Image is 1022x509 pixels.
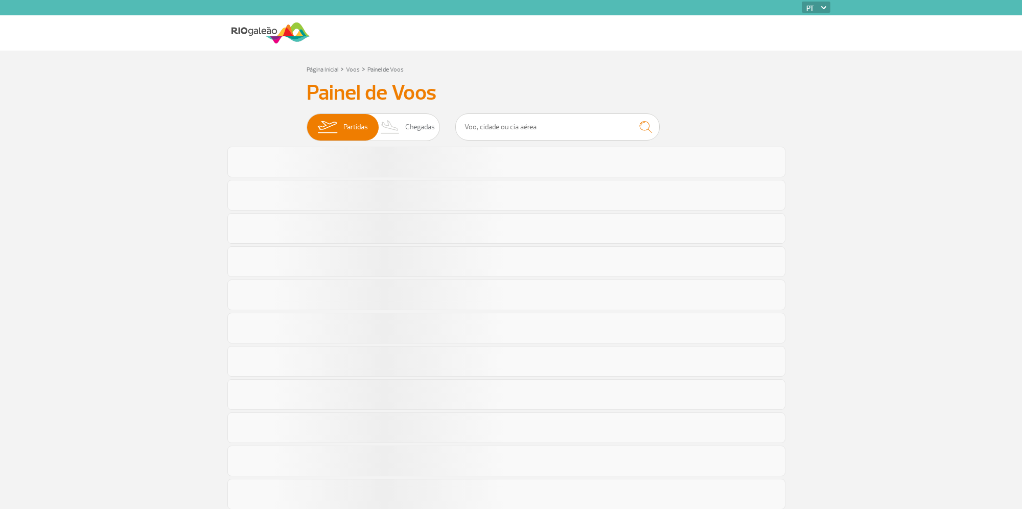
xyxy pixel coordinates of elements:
span: Chegadas [405,114,435,141]
a: Página Inicial [307,66,338,74]
a: > [340,63,344,75]
img: slider-desembarque [375,114,405,141]
img: slider-embarque [311,114,343,141]
span: Partidas [343,114,368,141]
a: > [362,63,365,75]
h3: Painel de Voos [307,80,715,106]
input: Voo, cidade ou cia aérea [455,113,660,141]
a: Painel de Voos [367,66,404,74]
a: Voos [346,66,360,74]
